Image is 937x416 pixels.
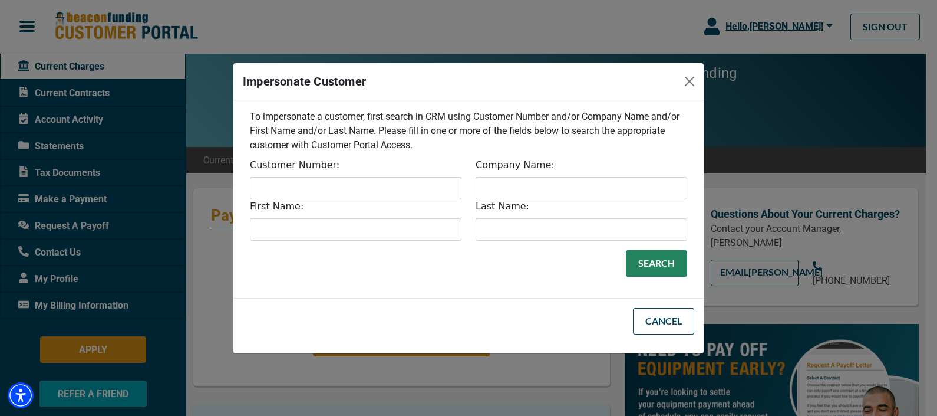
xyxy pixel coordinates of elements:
div: Accessibility Menu [8,382,34,408]
h5: Impersonate Customer [243,73,366,90]
label: First Name: [250,199,303,214]
button: Cancel [633,308,694,335]
label: Last Name: [476,199,529,214]
button: Close [680,72,699,91]
label: Customer Number: [250,158,339,172]
p: To impersonate a customer, first search in CRM using Customer Number and/or Company Name and/or F... [250,110,687,152]
label: Company Name: [476,158,555,172]
button: Search [626,250,687,277]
